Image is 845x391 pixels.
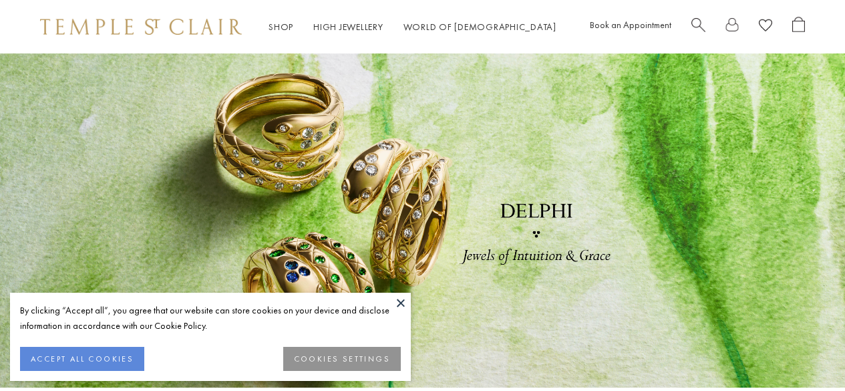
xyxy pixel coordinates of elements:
[20,347,144,371] button: ACCEPT ALL COOKIES
[691,17,705,37] a: Search
[403,21,556,33] a: World of [DEMOGRAPHIC_DATA]World of [DEMOGRAPHIC_DATA]
[590,19,671,31] a: Book an Appointment
[40,19,242,35] img: Temple St. Clair
[269,19,556,35] nav: Main navigation
[283,347,401,371] button: COOKIES SETTINGS
[20,303,401,334] div: By clicking “Accept all”, you agree that our website can store cookies on your device and disclos...
[778,328,832,378] iframe: Gorgias live chat messenger
[269,21,293,33] a: ShopShop
[792,17,805,37] a: Open Shopping Bag
[313,21,383,33] a: High JewelleryHigh Jewellery
[759,17,772,37] a: View Wishlist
